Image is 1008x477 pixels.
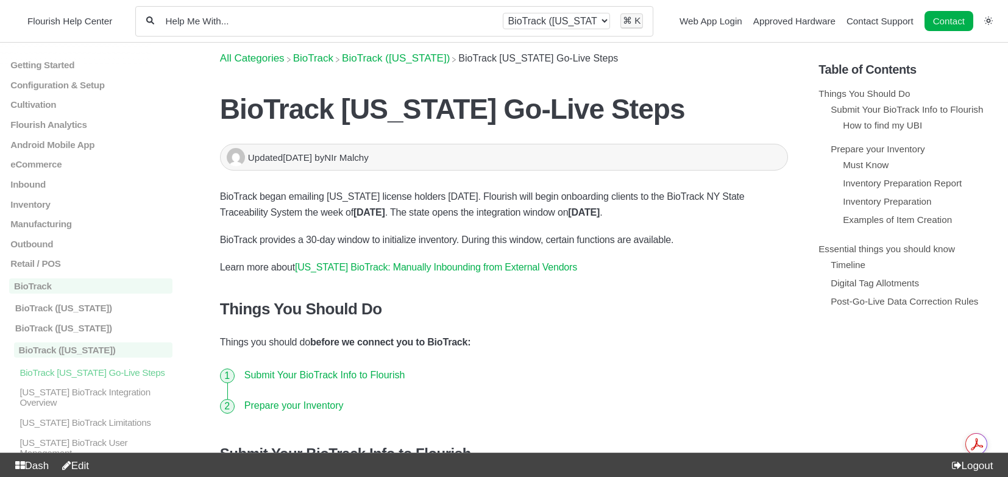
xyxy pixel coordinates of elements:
[9,387,172,408] a: [US_STATE] BioTrack Integration Overview
[18,417,172,428] p: [US_STATE] BioTrack Limitations
[9,99,172,110] a: Cultivation
[220,300,788,319] h3: Things You Should Do
[9,342,172,358] a: BioTrack ([US_STATE])
[568,207,600,217] strong: [DATE]
[9,323,172,333] a: BioTrack ([US_STATE])
[818,244,955,254] a: Essential things you should know
[293,52,333,64] a: BioTrack
[843,214,952,225] a: Examples of Item Creation
[220,445,788,462] h4: Submit Your BioTrack Info to Flourish
[227,148,245,166] img: NIr Malchy
[9,199,172,209] a: Inventory
[984,15,993,26] a: Switch dark mode setting
[220,334,788,350] p: Things you should do
[9,303,172,313] a: BioTrack ([US_STATE])
[342,52,450,64] a: BioTrack (New York)
[165,15,493,27] input: Help Me With...
[18,387,172,408] p: [US_STATE] BioTrack Integration Overview
[831,278,919,288] a: Digital Tag Allotments
[244,370,405,380] a: Submit Your BioTrack Info to Flourish
[220,232,788,248] p: BioTrack provides a 30-day window to initialize inventory. During this window, certain functions ...
[831,104,983,115] a: Submit Your BioTrack Info to Flourish
[18,437,172,458] p: [US_STATE] BioTrack User Management
[843,120,922,130] a: How to find my UBI
[18,367,172,378] p: BioTrack [US_STATE] Go-Live Steps
[314,152,369,163] span: by
[831,144,925,154] a: Prepare your Inventory
[9,278,172,294] a: BioTrack
[220,189,788,221] p: BioTrack began emailing [US_STATE] license holders [DATE]. Flourish will begin onboarding clients...
[283,152,312,163] time: [DATE]
[831,260,865,270] a: Timeline
[458,53,618,63] span: BioTrack [US_STATE] Go-Live Steps
[27,16,112,26] span: Flourish Help Center
[295,262,577,272] a: [US_STATE] BioTrack: Manually Inbounding from External Vendors
[9,258,172,269] a: Retail / POS
[818,88,910,99] a: Things You Should Do
[220,93,788,125] h1: BioTrack [US_STATE] Go-Live Steps
[9,239,172,249] a: Outbound
[9,437,172,458] a: [US_STATE] BioTrack User Management
[324,152,369,163] span: NIr Malchy
[14,342,172,358] p: BioTrack ([US_STATE])
[843,160,889,170] a: Must Know
[9,219,172,229] a: Manufacturing
[818,63,999,77] h5: Table of Contents
[9,417,172,428] a: [US_STATE] BioTrack Limitations
[220,52,285,65] span: All Categories
[310,337,470,347] strong: before we connect you to BioTrack:
[680,16,742,26] a: Web App Login navigation item
[57,460,89,472] a: Edit
[831,296,978,306] a: Post-Go-Live Data Correction Rules
[9,140,172,150] a: Android Mobile App
[220,52,285,64] a: Breadcrumb link to All Categories
[843,196,931,207] a: Inventory Preparation
[10,460,49,472] a: Dash
[353,207,385,217] strong: [DATE]
[14,323,172,333] p: BioTrack ([US_STATE])
[921,13,976,30] li: Contact desktop
[634,15,641,26] kbd: K
[15,13,21,29] img: Flourish Help Center Logo
[248,152,314,163] span: Updated
[623,15,632,26] kbd: ⌘
[925,11,973,31] a: Contact
[293,52,333,65] span: ​BioTrack
[15,13,112,29] a: Flourish Help Center
[9,159,172,169] a: eCommerce
[220,260,788,275] p: Learn more about
[9,80,172,90] a: Configuration & Setup
[9,367,172,378] a: BioTrack [US_STATE] Go-Live Steps
[342,52,450,65] span: ​BioTrack ([US_STATE])
[9,60,172,70] a: Getting Started
[9,119,172,130] a: Flourish Analytics
[753,16,836,26] a: Approved Hardware navigation item
[843,178,962,188] a: Inventory Preparation Report
[9,179,172,189] a: Inbound
[14,303,172,313] p: BioTrack ([US_STATE])
[847,16,914,26] a: Contact Support navigation item
[244,400,344,411] a: Prepare your Inventory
